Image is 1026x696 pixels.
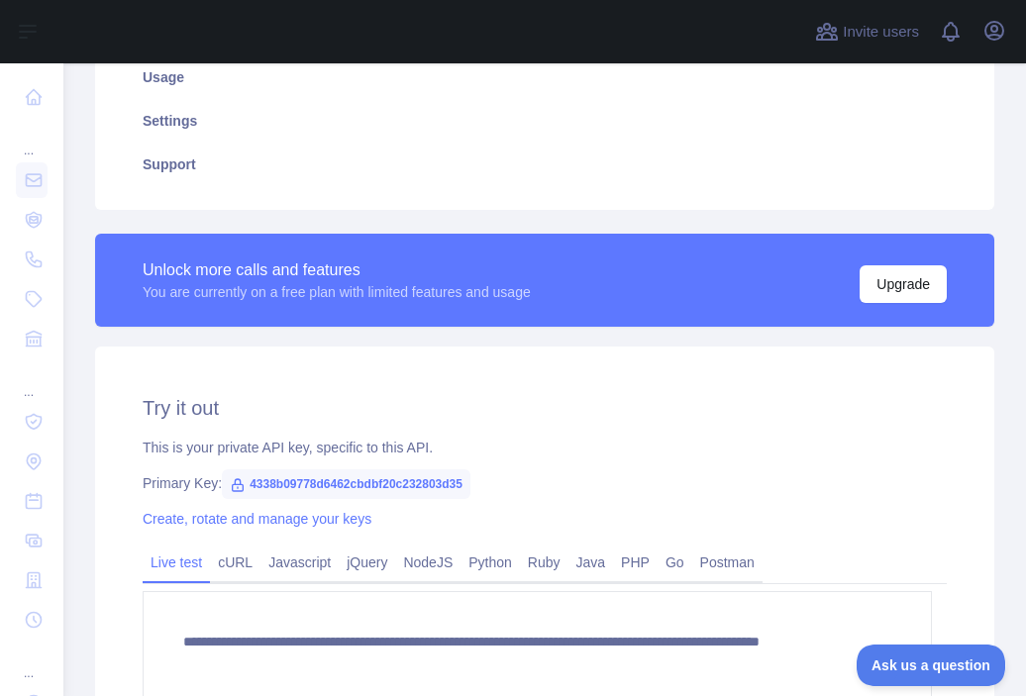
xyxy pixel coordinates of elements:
div: Unlock more calls and features [143,258,531,282]
a: Ruby [520,547,568,578]
a: Java [568,547,614,578]
a: PHP [613,547,658,578]
a: Usage [119,55,971,99]
a: Python [461,547,520,578]
div: ... [16,642,48,681]
div: ... [16,360,48,400]
button: Upgrade [860,265,947,303]
h2: Try it out [143,394,947,422]
a: Settings [119,99,971,143]
span: Invite users [843,21,919,44]
div: You are currently on a free plan with limited features and usage [143,282,531,302]
button: Invite users [811,16,923,48]
a: Javascript [260,547,339,578]
a: Go [658,547,692,578]
a: jQuery [339,547,395,578]
a: Postman [692,547,763,578]
a: Live test [143,547,210,578]
a: Support [119,143,971,186]
span: 4338b09778d6462cbdbf20c232803d35 [222,469,470,499]
div: Primary Key: [143,473,947,493]
div: This is your private API key, specific to this API. [143,438,947,457]
a: Create, rotate and manage your keys [143,511,371,527]
div: ... [16,119,48,158]
a: cURL [210,547,260,578]
a: NodeJS [395,547,461,578]
iframe: Toggle Customer Support [857,645,1006,686]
